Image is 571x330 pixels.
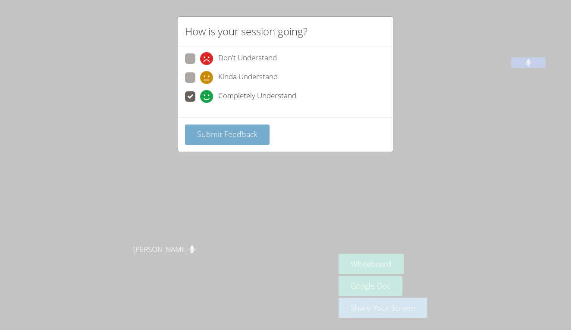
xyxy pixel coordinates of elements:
span: Submit Feedback [197,129,257,139]
h2: How is your session going? [185,24,307,39]
button: Submit Feedback [185,125,270,145]
span: Kinda Understand [218,71,278,84]
span: Completely Understand [218,90,296,103]
span: Don't Understand [218,52,277,65]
